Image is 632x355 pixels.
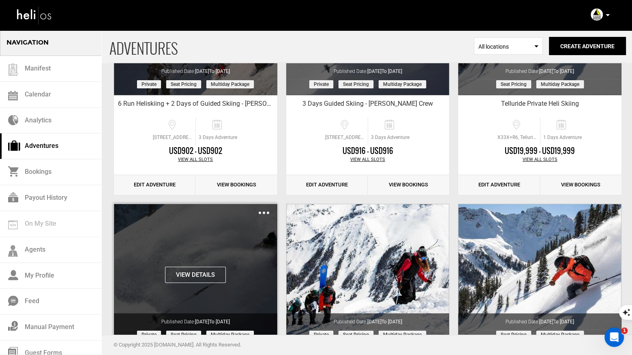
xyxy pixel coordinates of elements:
div: View All Slots [286,156,450,163]
span: X33X+R6, Telluride, [GEOGRAPHIC_DATA], [GEOGRAPHIC_DATA] [495,134,540,141]
a: View Bookings [368,175,449,195]
span: Private [137,331,161,339]
img: agents-icon.svg [8,245,18,257]
span: Select box activate [474,37,543,55]
span: 3 Days Adventure [368,134,412,141]
span: [DATE] [195,68,230,74]
span: [DATE] [367,68,402,74]
span: to [DATE] [209,68,230,74]
span: [STREET_ADDRESS] [151,134,195,141]
span: ADVENTURES [109,30,474,62]
span: to [DATE] [553,68,574,74]
span: [DATE] [539,68,574,74]
img: heli-logo [16,4,53,26]
span: Private [309,80,333,88]
a: Edit Adventure [458,175,540,195]
span: Private [309,331,333,339]
div: View All Slots [114,156,277,163]
a: View Bookings [195,175,277,195]
img: calendar.svg [8,91,18,101]
a: View Bookings [540,175,621,195]
div: USD916 - USD916 [286,146,450,156]
span: [DATE] [195,319,230,325]
span: Seat Pricing [496,80,531,88]
div: 3 Days Guided Skiing - [PERSON_NAME] Crew [286,99,450,111]
span: Multiday package [206,80,254,88]
a: Edit Adventure [114,175,195,195]
img: guest-list.svg [7,64,19,76]
span: Seat Pricing [166,80,201,88]
span: Multiday package [379,80,426,88]
span: to [DATE] [553,319,574,325]
iframe: Intercom live chat [604,327,624,347]
span: to [DATE] [381,68,402,74]
div: USD902 - USD902 [114,146,277,156]
span: [DATE] [367,319,402,325]
span: [DATE] [539,319,574,325]
span: Seat Pricing [338,80,373,88]
span: Seat Pricing [496,331,531,339]
div: Published Date: [114,313,277,325]
img: images [259,212,269,214]
div: Published Date: [286,63,450,75]
div: Published Date: [458,313,621,325]
span: Seat Pricing [338,331,373,339]
div: View All Slots [458,156,621,163]
span: Multiday package [536,80,584,88]
div: 6 Run Heliskiing + 2 Days of Guided Skiing - [PERSON_NAME] Crew [114,99,277,111]
button: View Details [165,267,226,283]
span: to [DATE] [209,319,230,325]
img: b3bcc865aaab25ac3536b0227bee0eb5.png [591,9,603,21]
span: [STREET_ADDRESS] [323,134,368,141]
span: Multiday package [379,331,426,339]
span: All locations [478,43,538,51]
span: Multiday package [536,331,584,339]
div: Published Date: [114,63,277,75]
div: Telluride Private Heli Skiing [458,99,621,111]
button: Create Adventure [549,37,626,55]
span: 1 Days Adventure [540,134,585,141]
a: Edit Adventure [286,175,368,195]
div: Published Date: [458,63,621,75]
div: Published Date: [286,313,450,325]
span: Private [137,80,161,88]
span: 3 Days Adventure [196,134,240,141]
span: Multiday package [206,331,254,339]
span: Seat Pricing [166,331,201,339]
span: to [DATE] [381,319,402,325]
img: on_my_site.svg [8,220,18,229]
div: USD19,999 - USD19,999 [458,146,621,156]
